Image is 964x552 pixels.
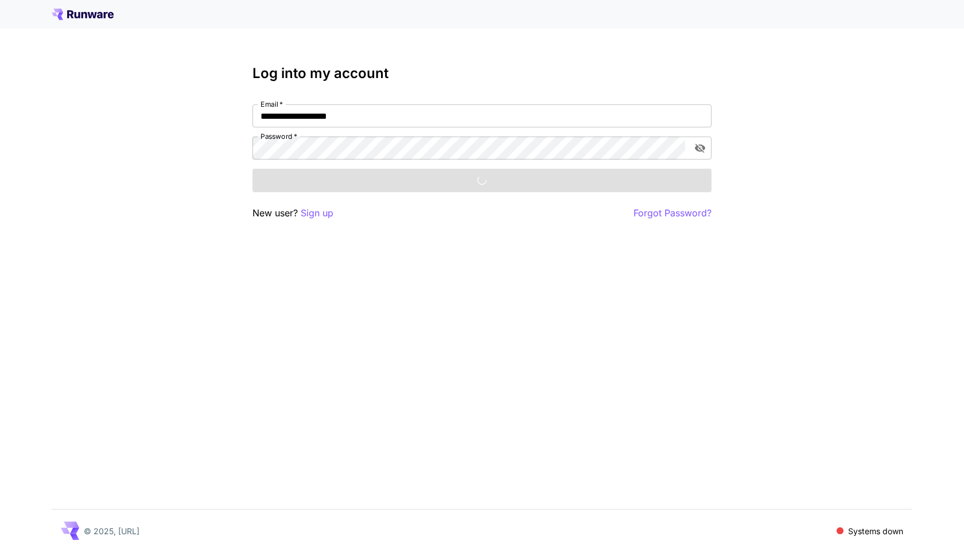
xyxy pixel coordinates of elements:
label: Password [261,131,297,141]
h3: Log into my account [252,65,712,81]
button: Forgot Password? [633,206,712,220]
p: © 2025, [URL] [84,525,139,537]
button: toggle password visibility [690,138,710,158]
button: Sign up [301,206,333,220]
p: Systems down [848,525,903,537]
p: New user? [252,206,333,220]
label: Email [261,99,283,109]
